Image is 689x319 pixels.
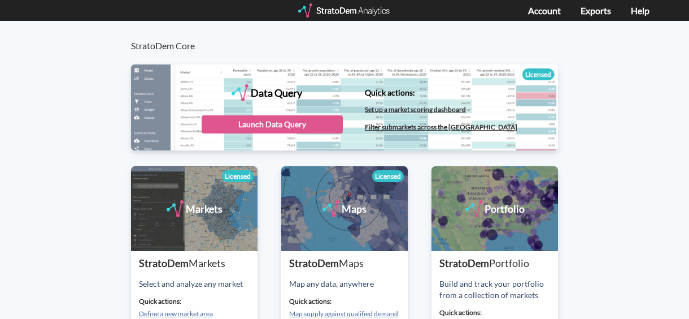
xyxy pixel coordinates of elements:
[251,84,302,101] div: Data Query
[131,21,570,51] h3: StratoDem Core
[485,200,525,217] div: Portfolio
[202,115,343,133] div: Launch Data Query
[139,278,258,290] div: Select and analyze any market
[186,200,223,217] div: Markets
[439,278,558,301] div: Build and track your portfolio from a collection of markets
[339,257,364,269] span: Maps
[528,5,561,16] a: Account
[289,278,408,290] div: Map any data, anywhere
[289,309,398,318] a: Map supply against qualified demand
[581,5,611,16] a: Exports
[139,298,258,305] h4: Quick actions:
[139,309,213,318] a: Define a new market area
[365,88,517,97] h4: Quick actions:
[631,5,649,16] a: Help
[139,256,258,271] div: StratoDem
[289,298,408,305] h4: Quick actions:
[365,105,466,114] a: Set up a market scoring dashboard
[522,68,554,80] div: Licensed
[342,200,367,217] div: Maps
[222,170,254,182] div: Licensed
[489,257,529,269] span: Portfolio
[439,309,558,316] h4: Quick actions:
[439,256,558,271] div: StratoDem
[289,256,408,271] div: StratoDem
[189,257,225,269] span: Markets
[365,123,517,131] a: Filter submarkets across the [GEOGRAPHIC_DATA]
[372,170,404,182] div: Licensed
